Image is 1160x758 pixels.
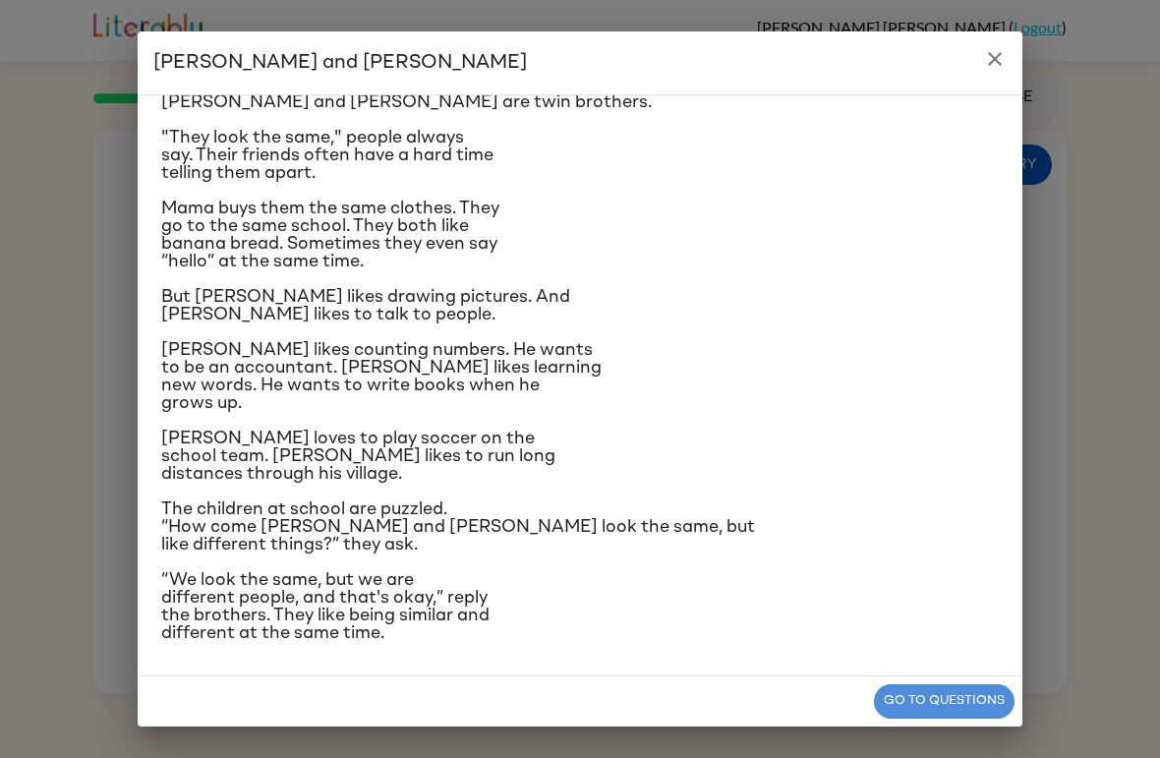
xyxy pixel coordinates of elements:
[161,129,493,182] span: "They look the same," people always say. Their friends often have a hard time telling them apart.
[161,341,602,412] span: [PERSON_NAME] likes counting numbers. He wants to be an accountant. [PERSON_NAME] likes learning ...
[161,93,652,111] span: [PERSON_NAME] and [PERSON_NAME] are twin brothers.
[161,571,490,642] span: “We look the same, but we are different people, and that's okay,” reply the brothers. They like b...
[161,430,555,483] span: [PERSON_NAME] loves to play soccer on the school team. [PERSON_NAME] likes to run long distances ...
[975,39,1015,79] button: close
[138,31,1022,94] h2: [PERSON_NAME] and [PERSON_NAME]
[874,684,1015,719] button: Go to questions
[161,288,570,323] span: But [PERSON_NAME] likes drawing pictures. And [PERSON_NAME] likes to talk to people.
[161,500,755,554] span: The children at school are puzzled. “How come [PERSON_NAME] and [PERSON_NAME] look the same, but ...
[161,200,499,270] span: Mama buys them the same clothes. They go to the same school. They both like banana bread. Sometim...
